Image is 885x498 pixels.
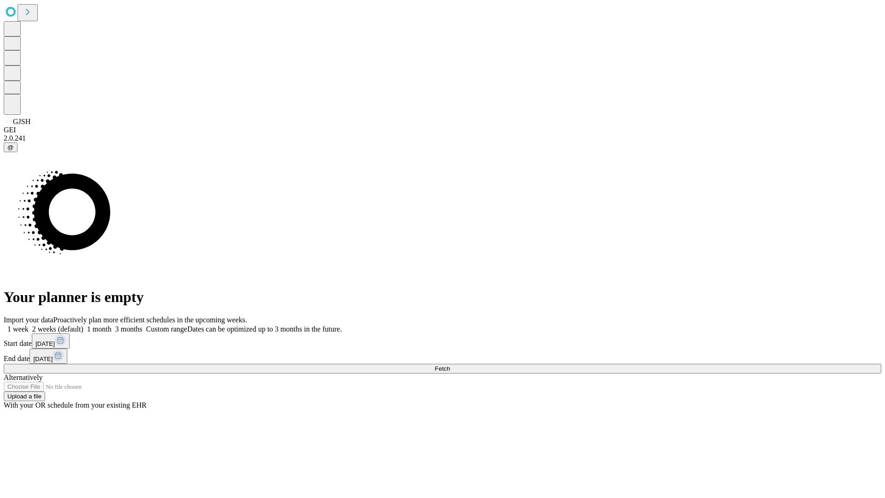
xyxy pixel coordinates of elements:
span: Import your data [4,316,53,324]
h1: Your planner is empty [4,289,881,306]
button: [DATE] [32,333,70,349]
span: Fetch [435,365,450,372]
span: 1 month [87,325,112,333]
span: Alternatively [4,373,42,381]
span: 2 weeks (default) [32,325,83,333]
span: Custom range [146,325,187,333]
span: GJSH [13,118,30,125]
div: End date [4,349,881,364]
button: @ [4,142,18,152]
span: @ [7,144,14,151]
button: Upload a file [4,391,45,401]
span: [DATE] [33,356,53,362]
button: Fetch [4,364,881,373]
span: Dates can be optimized up to 3 months in the future. [187,325,342,333]
span: With your OR schedule from your existing EHR [4,401,147,409]
span: 1 week [7,325,29,333]
button: [DATE] [29,349,67,364]
span: 3 months [115,325,142,333]
div: GEI [4,126,881,134]
div: Start date [4,333,881,349]
div: 2.0.241 [4,134,881,142]
span: [DATE] [35,340,55,347]
span: Proactively plan more efficient schedules in the upcoming weeks. [53,316,247,324]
